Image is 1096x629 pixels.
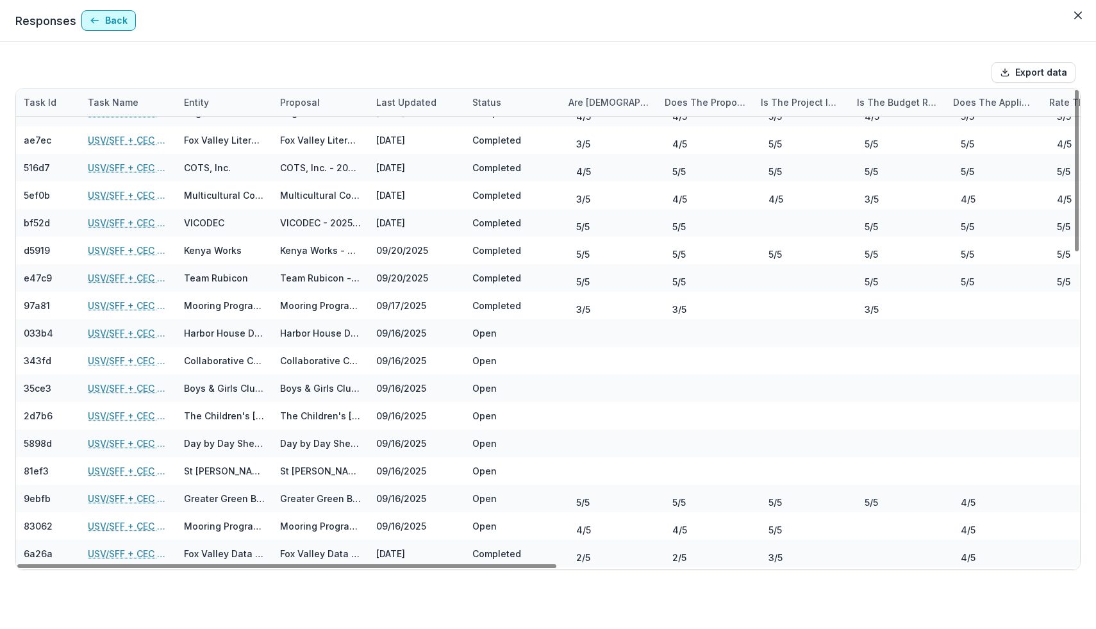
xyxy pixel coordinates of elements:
p: 4 / 5 [961,192,976,206]
p: 5 / 5 [576,247,590,261]
a: USV/SFF + CEC Review [88,437,169,450]
div: Multicultural Coalition, Inc. [184,189,265,202]
div: Boys & Girls Clubs of the [GEOGRAPHIC_DATA] [184,382,265,395]
div: Completed [472,271,521,285]
a: USV/SFF + CEC Review [88,133,169,147]
div: Day by Day Shelter - 2025 - Grant Application [280,437,361,450]
div: Is the budget reasonable and well-justified? [849,88,945,116]
a: USV/SFF + CEC Review [88,464,169,478]
p: 5 / 5 [576,275,590,289]
div: Proposal [272,88,369,116]
div: Task Id [16,88,80,116]
div: [DATE] [369,154,465,181]
div: Collaborative Connection - 2025 - Grant Application [280,354,361,367]
div: 09/16/2025 [369,485,465,512]
div: Task Id [16,96,64,109]
div: Entity [176,88,272,116]
div: Mooring Programs, Inc. dba Apricity - 2025 - Grant Application [280,519,361,533]
div: Harbor House Domestic Abuse Programs, Inc. [184,326,265,340]
div: Completed [472,161,521,174]
div: Open [472,464,497,478]
div: VICODEC - 2025 - Grant Application [280,216,361,230]
div: Mooring Programs, Inc. dba Apricity [184,299,265,312]
div: bf52d [24,216,50,230]
p: 5 / 5 [1057,165,1070,178]
div: 5898d [24,437,52,450]
button: Close [1068,5,1088,26]
p: 5 / 5 [1057,247,1070,261]
p: 5 / 5 [576,220,590,233]
div: Are [DEMOGRAPHIC_DATA] Venture team members or shareholders giving their own time, talent, or fin... [561,88,657,116]
a: USV/SFF + CEC Review [88,547,169,560]
a: USV/SFF + CEC Review [88,189,169,202]
p: 3 / 5 [576,137,590,151]
div: Open [472,492,497,505]
p: 3 / 5 [576,192,590,206]
div: Open [472,437,497,450]
div: Mooring Programs, Inc. dba Apricity [184,519,265,533]
div: Fox Valley Literacy - 2025 - Grant Application [280,133,361,147]
div: St [PERSON_NAME] Society of Appleton, Inc [184,464,265,478]
div: 09/16/2025 [369,512,465,540]
div: VICODEC [184,216,224,230]
div: Fox Valley Data Exchange Inc - 2025 - Grant Application [280,547,361,560]
div: 5ef0b [24,189,50,202]
div: d5919 [24,244,50,257]
a: USV/SFF + CEC Review [88,271,169,285]
p: 3 / 5 [672,303,686,316]
p: 5 / 5 [672,247,686,261]
p: 5 / 5 [672,275,686,289]
div: Task Name [80,96,146,109]
div: Completed [472,299,521,312]
p: 5 / 5 [768,165,782,178]
a: USV/SFF + CEC Review [88,299,169,312]
a: USV/SFF + CEC Review [88,326,169,340]
div: Last Updated [369,96,444,109]
p: 4 / 5 [576,523,591,537]
div: Greater Green Bay Habitat for Humanity [184,492,265,505]
div: Does the proposal align with the vital conditions necessary to create a thriving community and fo... [657,88,753,116]
div: Last Updated [369,88,465,116]
div: Harbor House Domestic Abuse Programs, Inc. - 2025 - Grant Application [280,326,361,340]
div: Collaborative Connection [184,354,265,367]
div: Fox Valley Literacy [184,133,265,147]
p: 5 / 5 [961,220,974,233]
p: 4 / 5 [672,137,687,151]
div: Boys & Girls Clubs of the Fox Valley - 2025 - Grant Application [280,382,361,395]
p: 5 / 5 [961,275,974,289]
div: The Children's [GEOGRAPHIC_DATA] - 2025 - Grant Application [280,409,361,423]
div: [DATE] [369,209,465,237]
div: e47c9 [24,271,52,285]
div: Proposal [272,96,328,109]
a: USV/SFF + CEC Review [88,492,169,505]
p: 2 / 5 [672,551,686,564]
div: Task Name [80,88,176,116]
p: Responses [15,12,76,29]
div: Mooring Programs, Inc. dba Apricity - 2025 - Grant Application [280,299,361,312]
p: 5 / 5 [961,247,974,261]
div: Completed [472,189,521,202]
p: 2 / 5 [576,551,590,564]
a: USV/SFF + CEC Review [88,409,169,423]
div: Does the applicant have other funding sources? [945,88,1042,116]
div: Team Rubicon [184,271,248,285]
a: USV/SFF + CEC Review [88,244,169,257]
div: 09/16/2025 [369,374,465,402]
div: 09/17/2025 [369,292,465,319]
div: [DATE] [369,540,465,567]
div: 35ce3 [24,382,51,395]
p: 4 / 5 [576,165,591,178]
div: COTS, Inc. [184,161,231,174]
div: Does the applicant have other funding sources? [945,96,1042,109]
div: 83062 [24,519,53,533]
div: [DATE] [369,126,465,154]
p: 5 / 5 [865,165,878,178]
p: 4 / 5 [961,551,976,564]
p: 3 / 5 [576,303,590,316]
div: 09/16/2025 [369,457,465,485]
a: USV/SFF + CEC Review [88,519,169,533]
p: 5 / 5 [672,496,686,509]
